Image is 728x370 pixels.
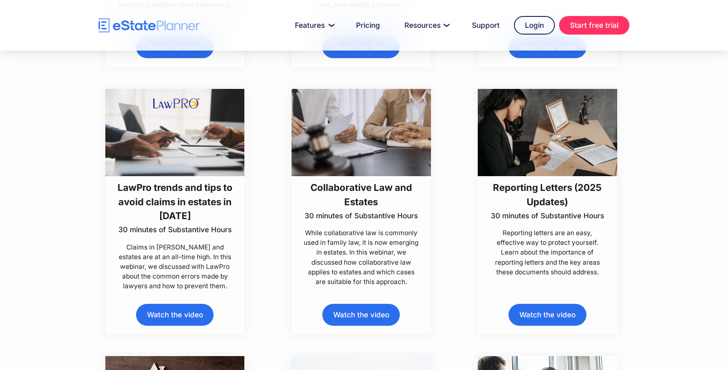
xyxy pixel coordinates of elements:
p: 30 minutes of Substantive Hours [303,211,419,221]
a: Start free trial [559,16,629,35]
a: Login [514,16,555,35]
a: Watch the video [322,304,400,325]
h3: Reporting Letters (2025 Updates) [490,180,606,209]
a: Support [462,17,510,34]
a: Collaborative Law and Estates30 minutes of Substantive HoursWhile collaborative law is commonly u... [292,89,431,287]
p: 30 minutes of Substantive Hours [490,211,606,221]
p: 30 minutes of Substantive Hours [117,225,233,235]
a: Features [285,17,342,34]
a: Resources [394,17,458,34]
p: While collaborative law is commonly used in family law, it is now emerging in estates. In this we... [303,228,419,287]
p: Reporting letters are an easy, effective way to protect yourself. Learn about the importance of r... [490,228,606,277]
a: home [99,18,200,33]
a: Watch the video [509,304,586,325]
a: Watch the video [136,304,214,325]
p: Claims in [PERSON_NAME] and estates are at an all-time high. In this webinar, we discussed with L... [117,242,233,291]
h3: Collaborative Law and Estates [303,180,419,209]
h3: LawPro trends and tips to avoid claims in estates in [DATE] [117,180,233,223]
a: LawPro trends and tips to avoid claims in estates in [DATE]30 minutes of Substantive HoursClaims ... [105,89,245,291]
a: Reporting Letters (2025 Updates)30 minutes of Substantive HoursReporting letters are an easy, eff... [478,89,617,277]
a: Pricing [346,17,390,34]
